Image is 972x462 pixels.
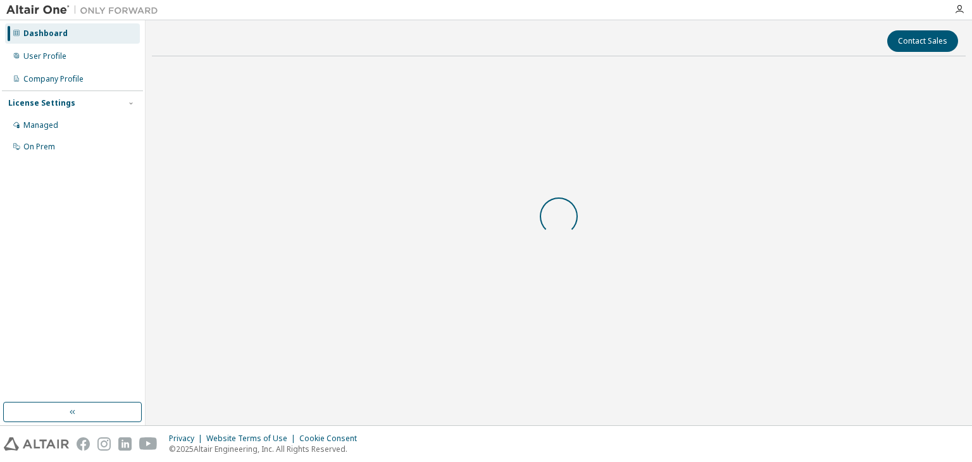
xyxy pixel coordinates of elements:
[299,434,364,444] div: Cookie Consent
[23,74,84,84] div: Company Profile
[77,437,90,451] img: facebook.svg
[23,120,58,130] div: Managed
[206,434,299,444] div: Website Terms of Use
[8,98,75,108] div: License Settings
[23,28,68,39] div: Dashboard
[4,437,69,451] img: altair_logo.svg
[169,434,206,444] div: Privacy
[139,437,158,451] img: youtube.svg
[6,4,165,16] img: Altair One
[169,444,364,454] p: © 2025 Altair Engineering, Inc. All Rights Reserved.
[23,142,55,152] div: On Prem
[23,51,66,61] div: User Profile
[887,30,958,52] button: Contact Sales
[118,437,132,451] img: linkedin.svg
[97,437,111,451] img: instagram.svg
